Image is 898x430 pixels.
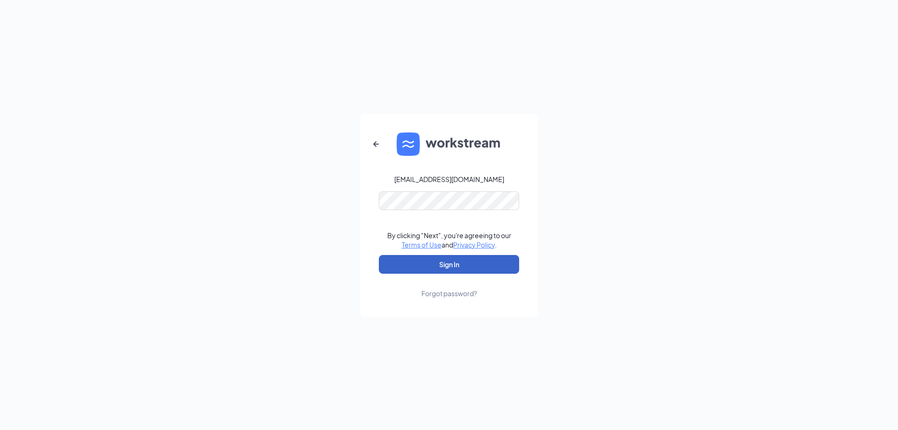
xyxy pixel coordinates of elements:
[421,289,477,298] div: Forgot password?
[394,175,504,184] div: [EMAIL_ADDRESS][DOMAIN_NAME]
[397,132,501,156] img: WS logo and Workstream text
[370,138,382,150] svg: ArrowLeftNew
[421,274,477,298] a: Forgot password?
[379,255,519,274] button: Sign In
[365,133,387,155] button: ArrowLeftNew
[402,241,442,249] a: Terms of Use
[387,231,511,249] div: By clicking "Next", you're agreeing to our and .
[453,241,495,249] a: Privacy Policy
